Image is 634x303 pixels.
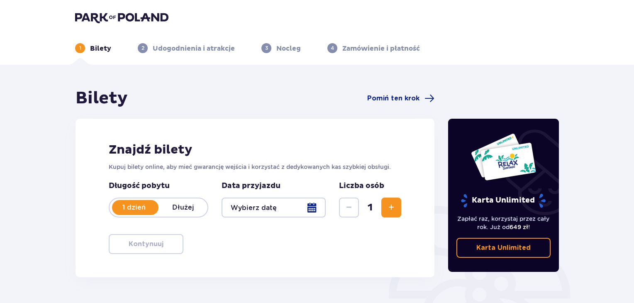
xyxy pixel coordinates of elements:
[75,12,168,23] img: Park of Poland logo
[76,88,128,109] h1: Bilety
[276,44,301,53] p: Nocleg
[339,181,384,191] p: Liczba osób
[75,43,111,53] div: 1Bilety
[141,44,144,52] p: 2
[361,201,380,214] span: 1
[129,239,163,249] p: Kontynuuj
[381,198,401,217] button: Zwiększ
[339,198,359,217] button: Zmniejsz
[460,193,546,208] p: Karta Unlimited
[109,234,183,254] button: Kontynuuj
[90,44,111,53] p: Bilety
[456,215,551,231] p: Zapłać raz, korzystaj przez cały rok. Już od !
[79,44,81,52] p: 1
[510,224,528,230] span: 649 zł
[153,44,235,53] p: Udogodnienia i atrakcje
[342,44,420,53] p: Zamówienie i płatność
[476,243,531,252] p: Karta Unlimited
[331,44,334,52] p: 4
[109,163,401,171] p: Kupuj bilety online, aby mieć gwarancję wejścia i korzystać z dedykowanych kas szybkiej obsługi.
[265,44,268,52] p: 3
[471,133,536,181] img: Dwie karty całoroczne do Suntago z napisem 'UNLIMITED RELAX', na białym tle z tropikalnymi liśćmi...
[110,203,158,212] p: 1 dzień
[327,43,420,53] div: 4Zamówienie i płatność
[109,181,208,191] p: Długość pobytu
[109,142,401,158] h2: Znajdź bilety
[261,43,301,53] div: 3Nocleg
[222,181,280,191] p: Data przyjazdu
[456,238,551,258] a: Karta Unlimited
[158,203,207,212] p: Dłużej
[367,93,434,103] a: Pomiń ten krok
[138,43,235,53] div: 2Udogodnienia i atrakcje
[367,94,419,103] span: Pomiń ten krok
